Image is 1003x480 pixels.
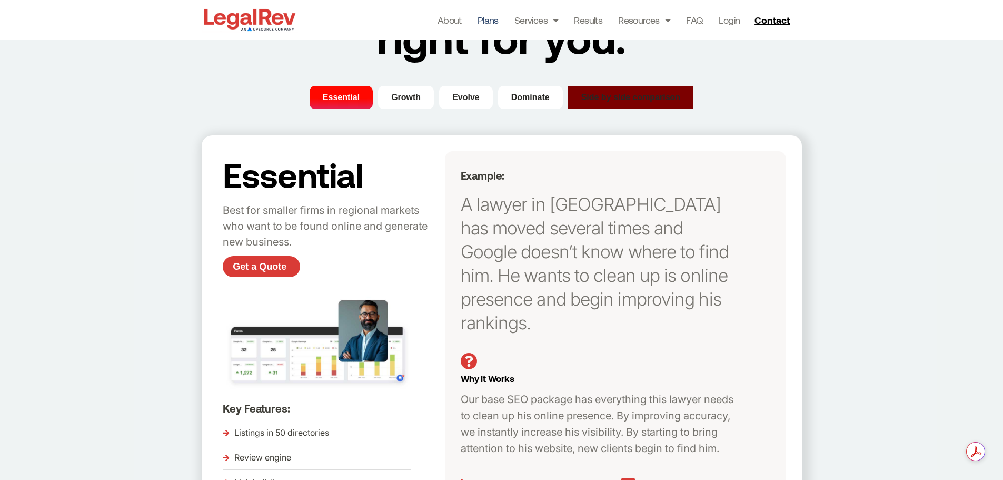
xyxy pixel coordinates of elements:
nav: Menu [438,13,740,27]
p: Our base SEO package has everything this lawyer needs to clean up his online presence. By improvi... [461,391,744,457]
span: Essential [323,91,360,104]
p: A lawyer in [GEOGRAPHIC_DATA] has moved several times and Google doesn’t know where to find him. ... [461,192,738,335]
span: Why it Works [461,373,514,384]
a: About [438,13,462,27]
a: Plans [478,13,499,27]
span: Evolve [452,91,480,104]
span: Review engine [232,450,291,466]
p: Best for smaller firms in regional markets who want to be found online and generate new business. [223,203,440,250]
h5: Example: [461,169,738,182]
span: Get a Quote [233,262,286,271]
span: Side by side comparison [581,91,681,104]
a: Services [514,13,559,27]
a: Results [574,13,602,27]
a: Login [719,13,740,27]
span: Contact [754,15,790,25]
span: Growth [391,91,421,104]
a: Get a Quote [223,256,300,277]
span: Dominate [511,91,550,104]
a: Contact [750,12,797,28]
a: FAQ [686,13,703,27]
h2: Essential [223,156,440,192]
a: Resources [618,13,670,27]
span: Listings in 50 directories [232,425,329,441]
h5: Key Features: [223,402,440,415]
